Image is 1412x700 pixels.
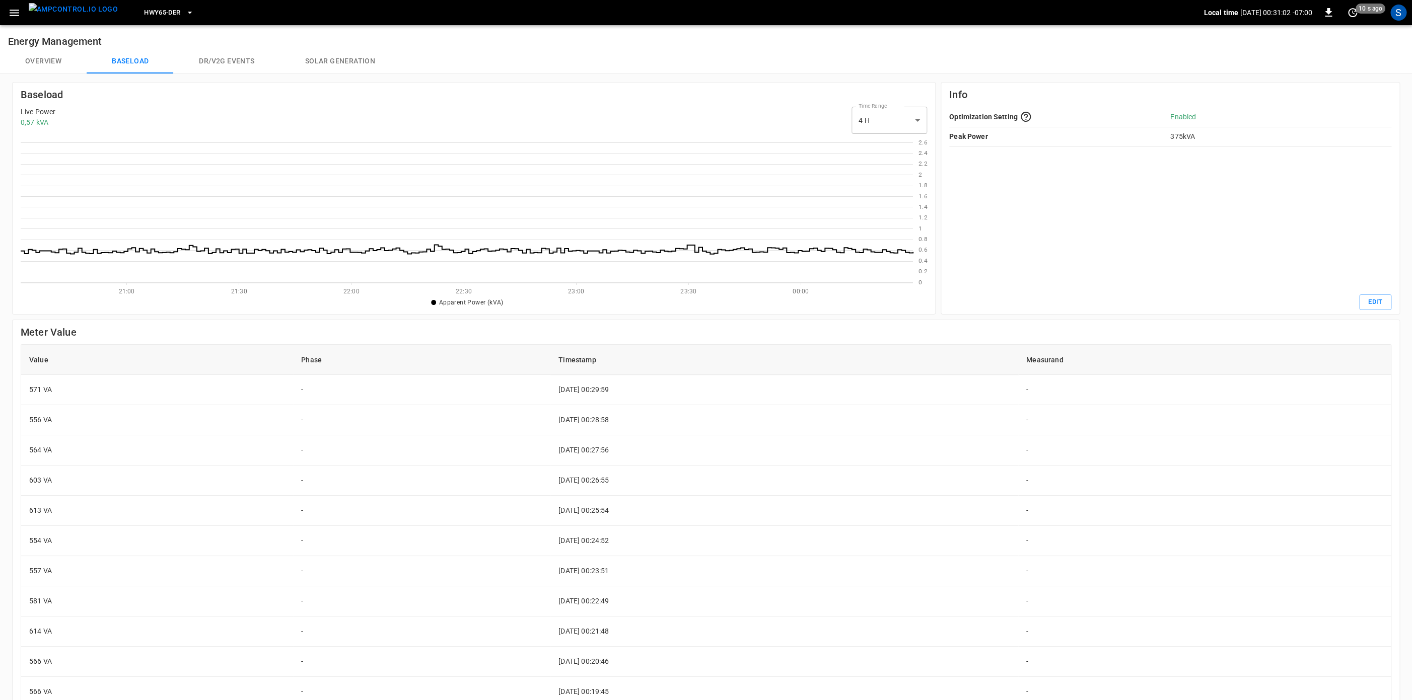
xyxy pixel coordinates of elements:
[293,496,550,526] td: -
[919,203,927,210] text: 1.4
[293,465,550,496] td: -
[1018,647,1391,677] td: -
[550,586,1018,616] td: [DATE] 00:22:49
[550,526,1018,556] td: [DATE] 00:24:52
[859,102,887,110] label: Time Range
[550,435,1018,465] td: [DATE] 00:27:56
[293,556,550,586] td: -
[550,496,1018,526] td: [DATE] 00:25:54
[1359,294,1391,310] button: Edit
[293,586,550,616] td: -
[1018,345,1391,375] th: Measurand
[919,161,927,168] text: 2.2
[21,465,293,496] td: 603 VA
[919,214,927,221] text: 1.2
[680,288,696,295] text: 23:30
[550,345,1018,375] th: Timestamp
[1018,435,1391,465] td: -
[919,258,927,265] text: 0.4
[1204,8,1238,18] p: Local time
[919,193,927,200] text: 1.6
[293,345,550,375] th: Phase
[550,375,1018,405] td: [DATE] 00:29:59
[280,49,400,73] button: Solar generation
[21,345,293,375] th: Value
[1018,526,1391,556] td: -
[439,299,504,306] span: Apparent Power (kVA)
[550,556,1018,586] td: [DATE] 00:23:51
[87,49,174,73] button: Baseload
[1018,465,1391,496] td: -
[119,288,135,295] text: 21:00
[1170,112,1391,122] p: Enabled
[919,236,927,243] text: 0.8
[1345,5,1361,21] button: set refresh interval
[919,225,922,232] text: 1
[852,107,927,134] div: 4 H
[919,182,927,189] text: 1.8
[1018,496,1391,526] td: -
[919,247,927,254] text: 0.6
[919,149,927,157] text: 2.4
[1170,131,1391,142] p: 375 kVA
[293,647,550,677] td: -
[21,556,293,586] td: 557 VA
[919,171,922,178] text: 2
[293,526,550,556] td: -
[293,405,550,435] td: -
[550,647,1018,677] td: [DATE] 00:20:46
[919,139,927,146] text: 2.6
[21,647,293,677] td: 566 VA
[1018,405,1391,435] td: -
[1356,4,1385,14] span: 10 s ago
[21,526,293,556] td: 554 VA
[293,435,550,465] td: -
[550,616,1018,647] td: [DATE] 00:21:48
[568,288,584,295] text: 23:00
[1018,556,1391,586] td: -
[21,616,293,647] td: 614 VA
[550,465,1018,496] td: [DATE] 00:26:55
[1390,5,1406,21] div: profile-icon
[21,117,55,128] p: 0,57 kVA
[919,268,927,275] text: 0.2
[1018,586,1391,616] td: -
[949,112,1018,122] p: Optimization Setting
[21,435,293,465] td: 564 VA
[1018,375,1391,405] td: -
[1018,616,1391,647] td: -
[231,288,247,295] text: 21:30
[456,288,472,295] text: 22:30
[140,3,197,23] button: HWY65-DER
[949,131,1170,142] p: Peak Power
[293,616,550,647] td: -
[21,405,293,435] td: 556 VA
[793,288,809,295] text: 00:00
[21,107,55,117] p: Live Power
[919,279,922,286] text: 0
[21,324,1391,340] h6: Meter Value
[1240,8,1312,18] p: [DATE] 00:31:02 -07:00
[293,375,550,405] td: -
[144,7,180,19] span: HWY65-DER
[21,586,293,616] td: 581 VA
[21,87,927,103] h6: Baseload
[550,405,1018,435] td: [DATE] 00:28:58
[949,87,1391,103] h6: Info
[29,3,118,16] img: ampcontrol.io logo
[174,49,279,73] button: Dr/V2G events
[21,375,293,405] td: 571 VA
[21,496,293,526] td: 613 VA
[343,288,360,295] text: 22:00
